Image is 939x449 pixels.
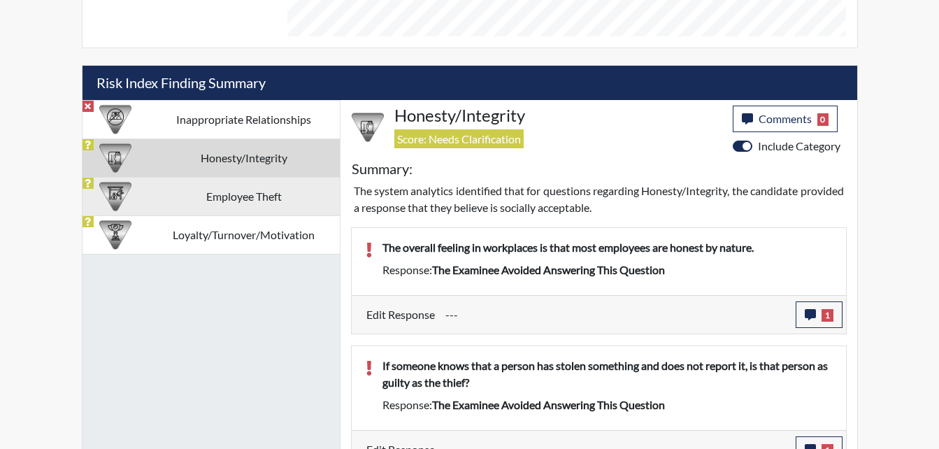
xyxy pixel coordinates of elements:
[822,309,833,322] span: 1
[758,138,840,155] label: Include Category
[435,301,796,328] div: Update the test taker's response, the change might impact the score
[99,104,131,136] img: CATEGORY%20ICON-14.139f8ef7.png
[372,397,843,413] div: Response:
[432,398,665,411] span: The examinee avoided answering this question
[352,160,413,177] h5: Summary:
[148,138,340,177] td: Honesty/Integrity
[733,106,838,132] button: Comments0
[382,239,832,256] p: The overall feeling in workplaces is that most employees are honest by nature.
[83,66,857,100] h5: Risk Index Finding Summary
[432,263,665,276] span: The examinee avoided answering this question
[394,129,524,148] span: Score: Needs Clarification
[148,177,340,215] td: Employee Theft
[759,112,812,125] span: Comments
[796,301,843,328] button: 1
[352,111,384,143] img: CATEGORY%20ICON-11.a5f294f4.png
[366,301,435,328] label: Edit Response
[372,262,843,278] div: Response:
[148,100,340,138] td: Inappropriate Relationships
[99,142,131,174] img: CATEGORY%20ICON-11.a5f294f4.png
[354,183,844,216] p: The system analytics identified that for questions regarding Honesty/Integrity, the candidate pro...
[99,219,131,251] img: CATEGORY%20ICON-17.40ef8247.png
[394,106,722,126] h4: Honesty/Integrity
[382,357,832,391] p: If someone knows that a person has stolen something and does not report it, is that person as gui...
[99,180,131,213] img: CATEGORY%20ICON-07.58b65e52.png
[817,113,829,126] span: 0
[148,215,340,254] td: Loyalty/Turnover/Motivation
